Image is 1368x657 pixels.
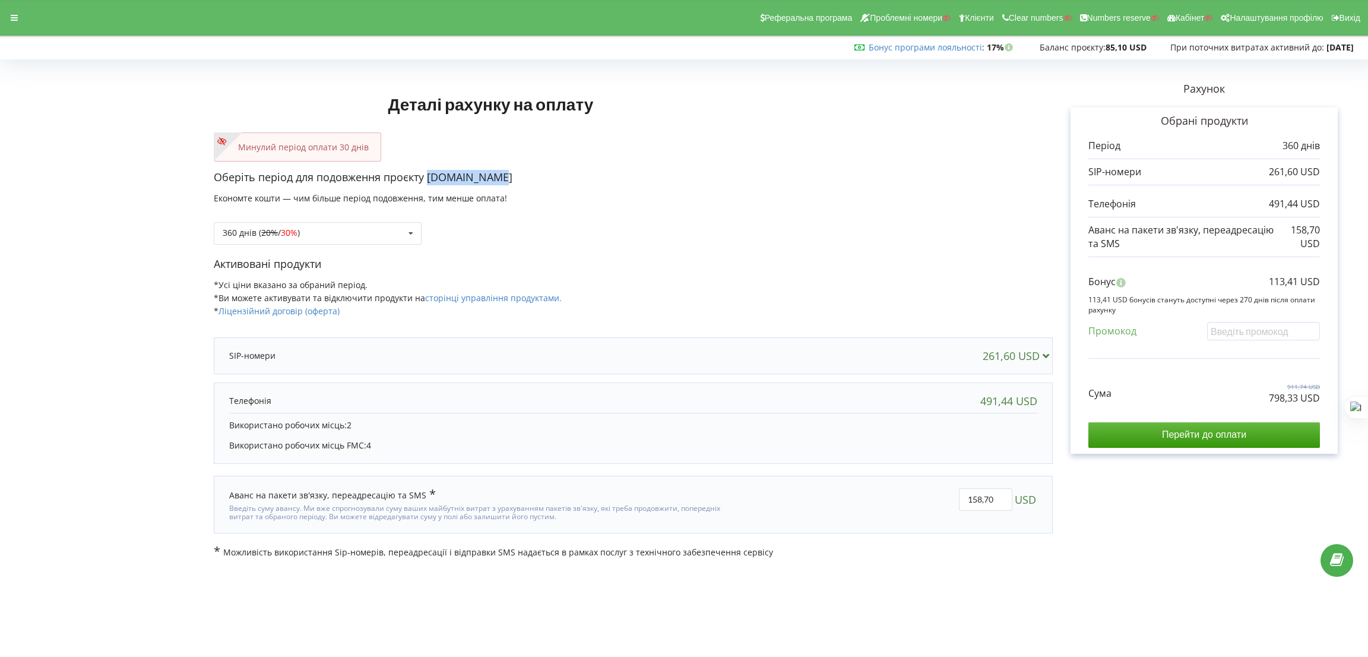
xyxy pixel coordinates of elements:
strong: 85,10 USD [1106,42,1147,53]
span: *Ви можете активувати та відключити продукти на [214,292,562,304]
p: 261,60 USD [1269,165,1320,179]
a: сторінці управління продуктами. [425,292,562,304]
p: Сума [1088,387,1111,400]
span: 4 [366,440,371,451]
p: Телефонія [229,395,271,407]
p: Період [1088,139,1120,153]
span: Проблемні номери [870,13,942,23]
span: Clear numbers [1009,13,1063,23]
p: 113,41 USD бонусів стануть доступні через 270 днів після оплати рахунку [1088,295,1320,315]
p: Оберіть період для подовження проєкту [DOMAIN_NAME] [214,170,1053,185]
strong: [DATE] [1326,42,1354,53]
input: Перейти до оплати [1088,422,1320,447]
p: Обрані продукти [1088,113,1320,129]
span: : [869,42,984,53]
p: 113,41 USD [1269,275,1320,289]
span: 30% [281,227,297,238]
p: 798,33 USD [1269,391,1320,405]
span: Налаштування профілю [1230,13,1323,23]
s: 20% [261,227,278,238]
a: Ліцензійний договір (оферта) [218,305,340,317]
p: Промокод [1088,324,1136,338]
span: При поточних витратах активний до: [1170,42,1324,53]
p: Активовані продукти [214,257,1053,272]
p: Минулий період оплати 30 днів [226,141,369,153]
span: 2 [347,419,351,431]
p: SIP-номери [1088,165,1141,179]
h1: Деталі рахунку на оплату [214,75,767,132]
span: Баланс проєкту: [1040,42,1106,53]
span: *Усі ціни вказано за обраний період. [214,279,368,290]
p: 360 днів [1282,139,1320,153]
div: 360 днів ( / ) [223,229,300,237]
p: SIP-номери [229,350,275,362]
p: Використано робочих місць FMC: [229,440,1037,451]
span: Реферальна програма [765,13,853,23]
span: Numbers reserve [1087,13,1151,23]
span: Вихід [1339,13,1360,23]
p: Використано робочих місць: [229,419,1037,431]
div: 261,60 USD [983,350,1054,362]
span: USD [1015,488,1036,511]
p: Бонус [1088,275,1116,289]
span: Клієнти [965,13,994,23]
p: Телефонія [1088,197,1136,211]
p: 158,70 USD [1276,223,1320,251]
div: Аванс на пакети зв'язку, переадресацію та SMS [229,488,436,501]
p: Можливість використання Sip-номерів, переадресації і відправки SMS надається в рамках послуг з те... [214,545,1053,558]
a: Бонус програми лояльності [869,42,982,53]
span: Економте кошти — чим більше період подовження, тим менше оплата! [214,192,507,204]
strong: 17% [987,42,1016,53]
input: Введіть промокод [1207,322,1320,340]
p: 911,74 USD [1269,383,1320,391]
p: 491,44 USD [1269,197,1320,211]
div: Введіть суму авансу. Ми вже спрогнозували суму ваших майбутніх витрат з урахуванням пакетів зв'яз... [229,501,728,522]
span: Кабінет [1176,13,1205,23]
p: Аванс на пакети зв'язку, переадресацію та SMS [1088,223,1276,251]
div: 491,44 USD [980,395,1037,407]
p: Рахунок [1053,81,1356,97]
